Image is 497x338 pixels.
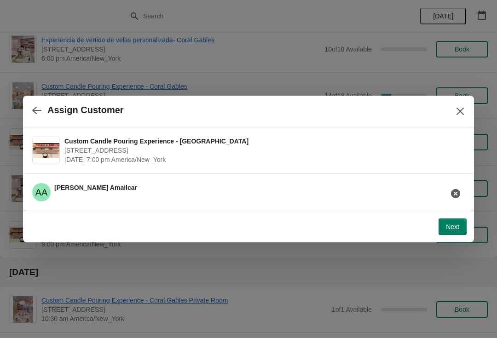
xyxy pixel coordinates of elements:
span: [DATE] 7:00 pm America/New_York [64,155,460,164]
button: Next [439,218,467,235]
text: AA [35,187,48,197]
button: Close [452,103,468,120]
h2: Assign Customer [47,105,124,115]
span: Ashley [32,183,51,201]
img: Custom Candle Pouring Experience - Fort Lauderdale | 914 East Las Olas Boulevard, Fort Lauderdale... [33,143,59,158]
span: Custom Candle Pouring Experience - [GEOGRAPHIC_DATA] [64,137,460,146]
span: [STREET_ADDRESS] [64,146,460,155]
span: Next [446,223,459,230]
span: [PERSON_NAME] Amailcar [54,184,137,191]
